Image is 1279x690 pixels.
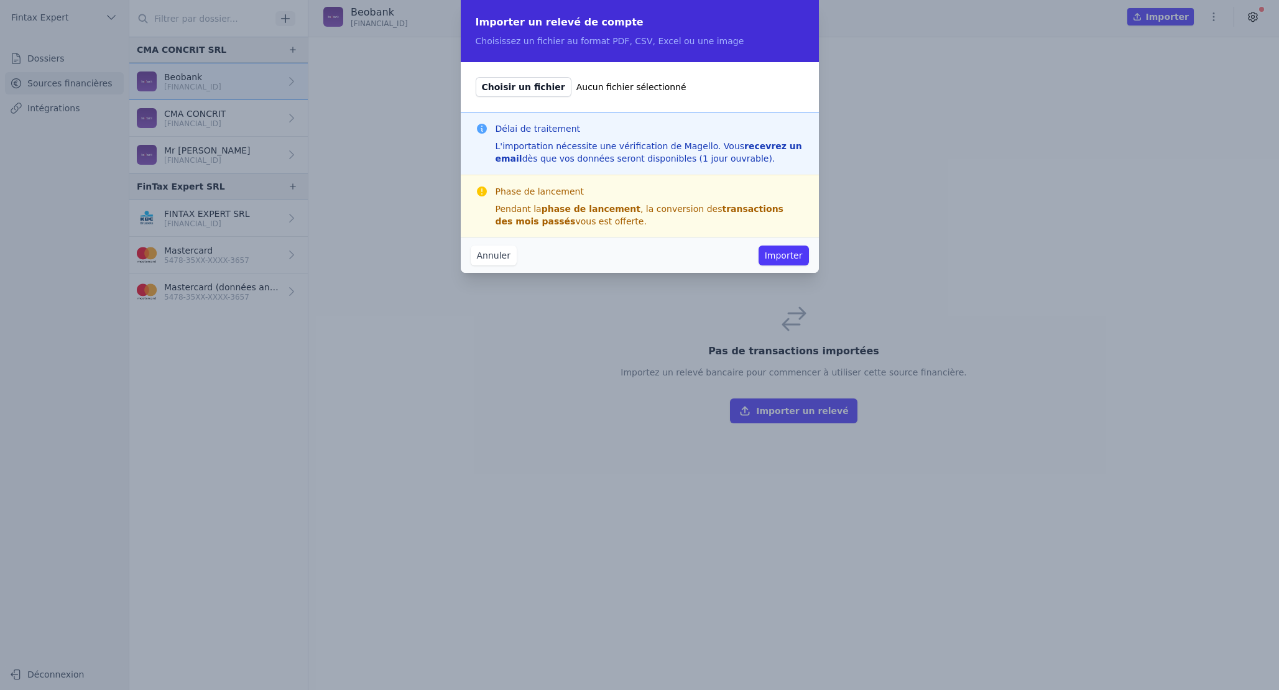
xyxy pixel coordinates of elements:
strong: phase de lancement [542,204,640,214]
button: Annuler [471,246,517,265]
span: Choisir un fichier [476,77,571,97]
h3: Phase de lancement [496,185,804,198]
h3: Délai de traitement [496,122,804,135]
h2: Importer un relevé de compte [476,15,804,30]
p: Choisissez un fichier au format PDF, CSV, Excel ou une image [476,35,804,47]
button: Importer [759,246,809,265]
div: L'importation nécessite une vérification de Magello. Vous dès que vos données seront disponibles ... [496,140,804,165]
div: Pendant la , la conversion des vous est offerte. [496,203,804,228]
span: Aucun fichier sélectionné [576,81,686,93]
